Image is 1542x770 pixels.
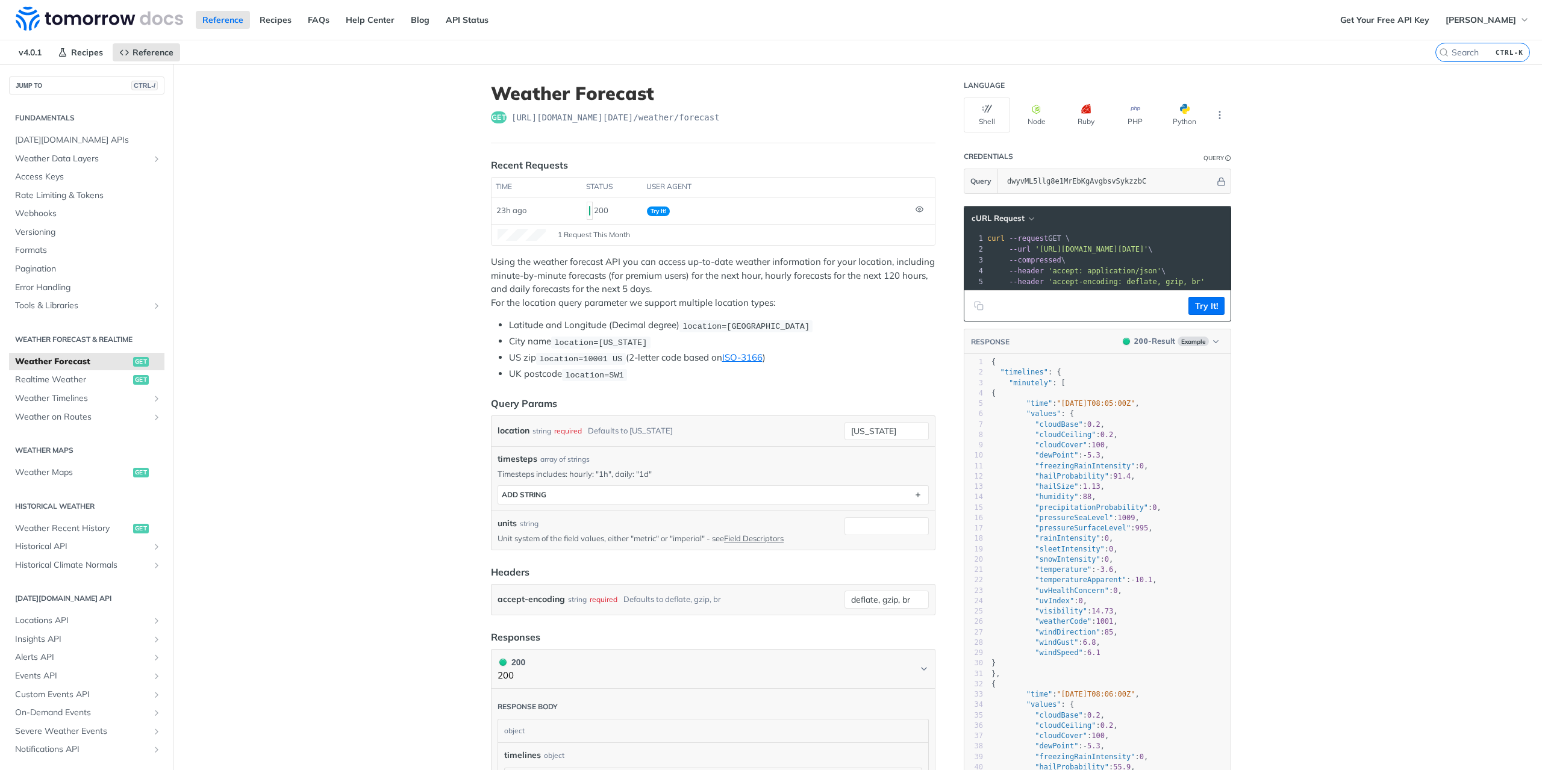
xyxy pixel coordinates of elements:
[133,468,149,477] span: get
[9,445,164,456] h2: Weather Maps
[964,367,983,377] div: 2
[964,513,983,523] div: 16
[9,113,164,123] h2: Fundamentals
[554,338,647,347] span: location=[US_STATE]
[491,82,935,104] h1: Weather Forecast
[496,205,526,215] span: 23h ago
[1035,576,1126,584] span: "temperatureApparent"
[964,616,983,627] div: 26
[987,234,1005,243] span: curl
[498,486,928,504] button: ADD string
[1083,638,1096,647] span: 6.8
[133,375,149,385] span: get
[964,152,1013,161] div: Credentials
[152,708,161,718] button: Show subpages for On-Demand Events
[1334,11,1436,29] a: Get Your Free API Key
[1035,565,1091,574] span: "temperature"
[152,412,161,422] button: Show subpages for Weather on Routes
[9,667,164,685] a: Events APIShow subpages for Events API
[1035,472,1109,480] span: "hailProbability"
[623,591,721,608] div: Defaults to deflate, gzip, br
[509,335,935,349] li: City name
[15,134,161,146] span: [DATE][DOMAIN_NAME] APIs
[724,533,784,543] a: Field Descriptors
[1096,617,1113,626] span: 1001
[152,542,161,551] button: Show subpages for Historical API
[152,616,161,626] button: Show subpages for Locations API
[152,635,161,644] button: Show subpages for Insights API
[967,213,1038,225] button: cURL Request
[9,390,164,408] a: Weather TimelinesShow subpages for Weather Timelines
[1009,256,1061,264] span: --compressed
[1087,420,1100,429] span: 0.2
[152,394,161,403] button: Show subpages for Weather Timelines
[9,612,164,630] a: Locations APIShow subpages for Locations API
[439,11,495,29] a: API Status
[1009,234,1048,243] span: --request
[9,520,164,538] a: Weather Recent Historyget
[1013,98,1060,132] button: Node
[9,538,164,556] a: Historical APIShow subpages for Historical API
[1087,451,1100,459] span: 5.3
[991,545,1118,553] span: : ,
[498,422,529,439] label: location
[1140,462,1144,470] span: 0
[1161,98,1208,132] button: Python
[1079,597,1083,605] span: 0
[491,158,568,172] div: Recent Requests
[682,321,810,331] span: location=[GEOGRAPHIC_DATA]
[1105,534,1109,542] span: 0
[964,503,983,513] div: 15
[964,450,983,461] div: 10
[1035,545,1105,553] span: "sleetIntensity"
[502,490,546,499] div: ADD string
[964,586,983,596] div: 23
[15,226,161,238] span: Versioning
[9,168,164,186] a: Access Keys
[1203,154,1224,163] div: Query
[991,597,1087,605] span: : ,
[991,648,1100,657] span: :
[15,559,149,571] span: Historical Climate Normals
[15,282,161,294] span: Error Handling
[987,267,1166,275] span: \
[15,356,130,368] span: Weather Forecast
[1035,503,1148,512] span: "precipitationProbability"
[1035,245,1148,253] span: '[URL][DOMAIN_NAME][DATE]'
[491,396,557,411] div: Query Params
[987,245,1153,253] span: \
[9,630,164,648] a: Insights APIShow subpages for Insights API
[1131,576,1135,584] span: -
[991,628,1118,636] span: : ,
[1035,420,1082,429] span: "cloudBase"
[498,229,546,241] canvas: Line Graph
[1063,98,1109,132] button: Ruby
[991,503,1161,512] span: : ,
[964,533,983,544] div: 18
[1035,492,1078,501] span: "humidity"
[919,664,929,674] svg: Chevron
[9,241,164,259] a: Formats
[991,555,1113,564] span: : ,
[1035,462,1135,470] span: "freezingRainIntensity"
[964,399,983,409] div: 5
[964,648,983,658] div: 29
[9,741,164,759] a: Notifications APIShow subpages for Notifications API
[1135,576,1152,584] span: 10.1
[991,565,1118,574] span: : ,
[133,524,149,533] span: get
[15,244,161,256] span: Formats
[15,374,130,386] span: Realtime Weather
[1035,534,1100,542] span: "rainIntensity"
[404,11,436,29] a: Blog
[491,565,529,579] div: Headers
[1035,628,1100,636] span: "windDirection"
[964,627,983,638] div: 27
[1035,648,1082,657] span: "windSpeed"
[152,154,161,164] button: Show subpages for Weather Data Layers
[642,178,911,197] th: user agent
[964,265,985,276] div: 4
[991,430,1118,439] span: : ,
[9,223,164,241] a: Versioning
[1100,565,1114,574] span: 3.6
